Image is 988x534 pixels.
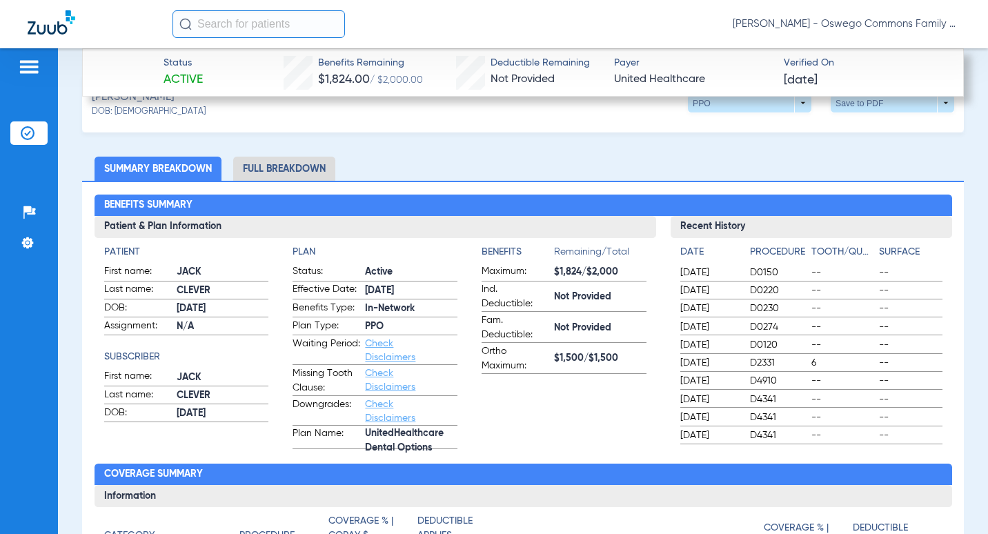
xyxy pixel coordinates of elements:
span: Last name: [104,282,172,299]
span: $1,500/$1,500 [554,351,646,366]
h4: Patient [104,245,269,259]
span: -- [879,284,942,297]
span: D4341 [750,428,806,442]
span: Active [164,71,203,88]
span: Ortho Maximum: [482,344,549,373]
span: -- [879,356,942,370]
span: Assignment: [104,319,172,335]
h4: Subscriber [104,350,269,364]
h3: Patient & Plan Information [95,216,657,238]
span: Not Provided [554,290,646,304]
span: UnitedHealthcare Dental Options [365,434,457,448]
span: United Healthcare [614,71,772,88]
span: JACK [177,370,269,385]
span: [PERSON_NAME] - Oswego Commons Family Dental [733,17,960,31]
span: Plan Type: [293,319,360,335]
span: First name: [104,264,172,281]
h4: Date [680,245,738,259]
span: CLEVER [177,284,269,298]
span: / $2,000.00 [370,75,423,85]
span: Ind. Deductible: [482,282,549,311]
span: -- [811,266,874,279]
app-breakdown-title: Date [680,245,738,264]
span: Plan Name: [293,426,360,448]
span: -- [879,338,942,352]
span: -- [811,428,874,442]
span: D0150 [750,266,806,279]
h3: Recent History [671,216,951,238]
span: Fam. Deductible: [482,313,549,342]
img: hamburger-icon [18,59,40,75]
span: $1,824/$2,000 [554,265,646,279]
span: D4341 [750,411,806,424]
h3: Information [95,485,952,507]
h2: Coverage Summary [95,464,952,486]
h4: Plan [293,245,457,259]
img: Zuub Logo [28,10,75,34]
span: JACK [177,265,269,279]
span: [PERSON_NAME] [92,89,175,106]
span: Status [164,56,203,70]
app-breakdown-title: Procedure [750,245,806,264]
span: -- [879,301,942,315]
span: DOB: [104,301,172,317]
span: [DATE] [784,72,818,89]
li: Full Breakdown [233,157,335,181]
span: [DATE] [680,393,738,406]
span: -- [879,428,942,442]
h4: Benefits [482,245,554,259]
span: First name: [104,369,172,386]
button: Save to PDF [831,95,954,112]
span: Status: [293,264,360,281]
app-breakdown-title: Benefits [482,245,554,264]
span: $1,824.00 [318,73,370,86]
span: Effective Date: [293,282,360,299]
span: In-Network [365,301,457,316]
span: N/A [177,319,269,334]
span: -- [811,338,874,352]
span: [DATE] [680,428,738,442]
h4: Procedure [750,245,806,259]
span: -- [879,411,942,424]
h4: Surface [879,245,942,259]
h4: Tooth/Quad [811,245,874,259]
span: DOB: [104,406,172,422]
span: [DATE] [680,374,738,388]
span: Active [365,265,457,279]
span: Not Provided [554,321,646,335]
span: Deductible Remaining [491,56,590,70]
span: -- [811,374,874,388]
span: DOB: [DEMOGRAPHIC_DATA] [92,106,206,119]
span: D0220 [750,284,806,297]
span: Maximum: [482,264,549,281]
span: [DATE] [365,284,457,298]
span: -- [811,320,874,334]
span: D0120 [750,338,806,352]
li: Summary Breakdown [95,157,221,181]
span: D2331 [750,356,806,370]
span: D0230 [750,301,806,315]
span: PPO [365,319,457,334]
a: Check Disclaimers [365,399,415,423]
span: [DATE] [680,301,738,315]
span: Downgrades: [293,397,360,425]
span: Benefits Remaining [318,56,423,70]
span: -- [879,320,942,334]
span: 6 [811,356,874,370]
span: [DATE] [177,301,269,316]
app-breakdown-title: Tooth/Quad [811,245,874,264]
span: Missing Tooth Clause: [293,366,360,395]
span: -- [879,374,942,388]
span: CLEVER [177,388,269,403]
span: -- [879,393,942,406]
a: Check Disclaimers [365,368,415,392]
span: -- [811,284,874,297]
span: Not Provided [491,74,555,85]
span: Verified On [784,56,942,70]
span: Last name: [104,388,172,404]
span: Remaining/Total [554,245,646,264]
span: [DATE] [680,284,738,297]
span: D0274 [750,320,806,334]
